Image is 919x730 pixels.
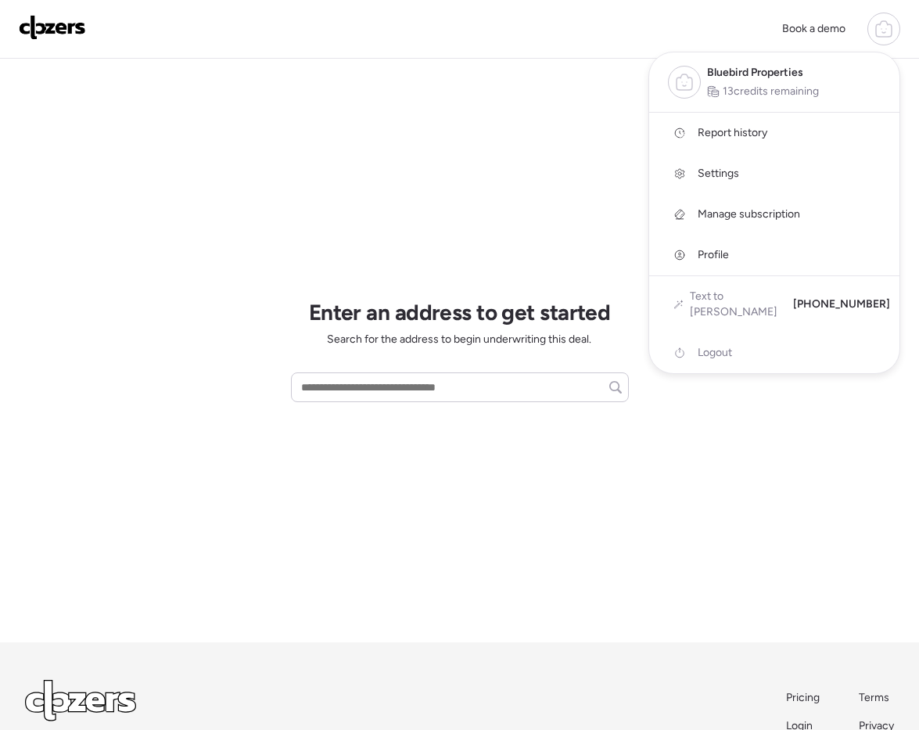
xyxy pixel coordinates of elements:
a: Text to [PERSON_NAME] [674,289,781,320]
span: Manage subscription [698,207,800,222]
a: Pricing [786,690,821,706]
span: Book a demo [782,22,845,35]
span: [PHONE_NUMBER] [793,297,890,312]
span: Report history [698,125,767,141]
span: Pricing [786,691,820,704]
a: Report history [649,113,899,153]
a: Terms [859,690,894,706]
span: Logout [698,345,732,361]
span: 13 credits remaining [723,84,819,99]
span: Bluebird Properties [707,65,803,81]
img: Logo [19,15,86,40]
a: Settings [649,153,899,194]
span: Text to [PERSON_NAME] [690,289,781,320]
span: Terms [859,691,889,704]
span: Settings [698,166,739,182]
img: Logo Light [25,680,136,721]
span: Profile [698,247,729,263]
a: Profile [649,235,899,275]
